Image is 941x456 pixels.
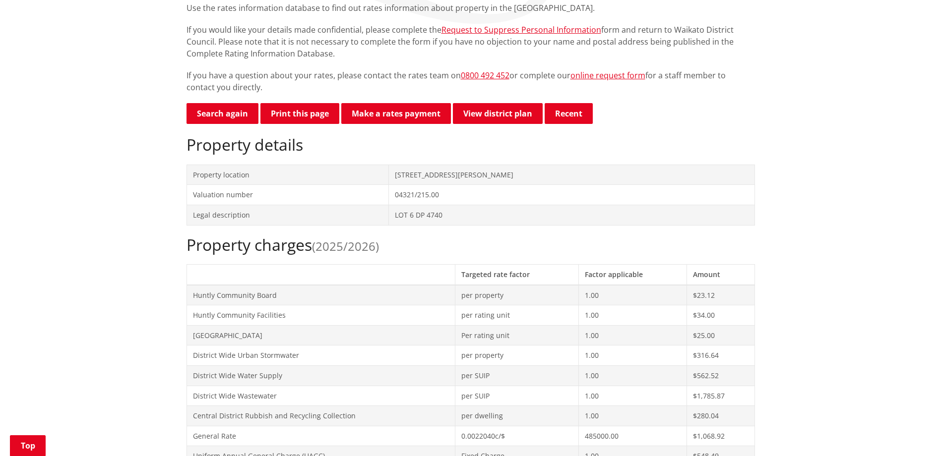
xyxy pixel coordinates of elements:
td: District Wide Urban Stormwater [187,345,455,366]
td: 1.00 [579,325,687,345]
td: 1.00 [579,345,687,366]
a: Top [10,435,46,456]
td: Huntly Community Board [187,285,455,305]
td: per rating unit [455,305,579,326]
span: (2025/2026) [312,238,379,254]
td: per property [455,345,579,366]
h2: Property charges [187,235,755,254]
a: Request to Suppress Personal Information [441,24,601,35]
a: Make a rates payment [341,103,451,124]
td: General Rate [187,426,455,446]
td: per property [455,285,579,305]
td: $34.00 [687,305,754,326]
td: Huntly Community Facilities [187,305,455,326]
td: $1,068.92 [687,426,754,446]
td: $562.52 [687,365,754,386]
td: 1.00 [579,365,687,386]
td: 1.00 [579,386,687,406]
a: 0800 492 452 [461,70,509,81]
td: per SUIP [455,386,579,406]
p: If you would like your details made confidential, please complete the form and return to Waikato ... [187,24,755,59]
td: Property location [187,165,389,185]
td: 1.00 [579,285,687,305]
th: Factor applicable [579,264,687,285]
td: LOT 6 DP 4740 [389,205,754,225]
a: View district plan [453,103,543,124]
a: Search again [187,103,258,124]
td: $25.00 [687,325,754,345]
td: [GEOGRAPHIC_DATA] [187,325,455,345]
td: District Wide Wastewater [187,386,455,406]
td: Central District Rubbish and Recycling Collection [187,406,455,426]
td: Per rating unit [455,325,579,345]
th: Targeted rate factor [455,264,579,285]
button: Recent [545,103,593,124]
button: Print this page [260,103,339,124]
td: $316.64 [687,345,754,366]
iframe: Messenger Launcher [895,414,931,450]
td: 485000.00 [579,426,687,446]
td: [STREET_ADDRESS][PERSON_NAME] [389,165,754,185]
td: per dwelling [455,406,579,426]
td: 1.00 [579,406,687,426]
td: District Wide Water Supply [187,365,455,386]
th: Amount [687,264,754,285]
td: Legal description [187,205,389,225]
td: 0.0022040c/$ [455,426,579,446]
td: $280.04 [687,406,754,426]
p: If you have a question about your rates, please contact the rates team on or complete our for a s... [187,69,755,93]
td: Valuation number [187,185,389,205]
td: 04321/215.00 [389,185,754,205]
td: $23.12 [687,285,754,305]
a: online request form [570,70,645,81]
p: Use the rates information database to find out rates information about property in the [GEOGRAPHI... [187,2,755,14]
td: 1.00 [579,305,687,326]
td: $1,785.87 [687,386,754,406]
h2: Property details [187,135,755,154]
td: per SUIP [455,365,579,386]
